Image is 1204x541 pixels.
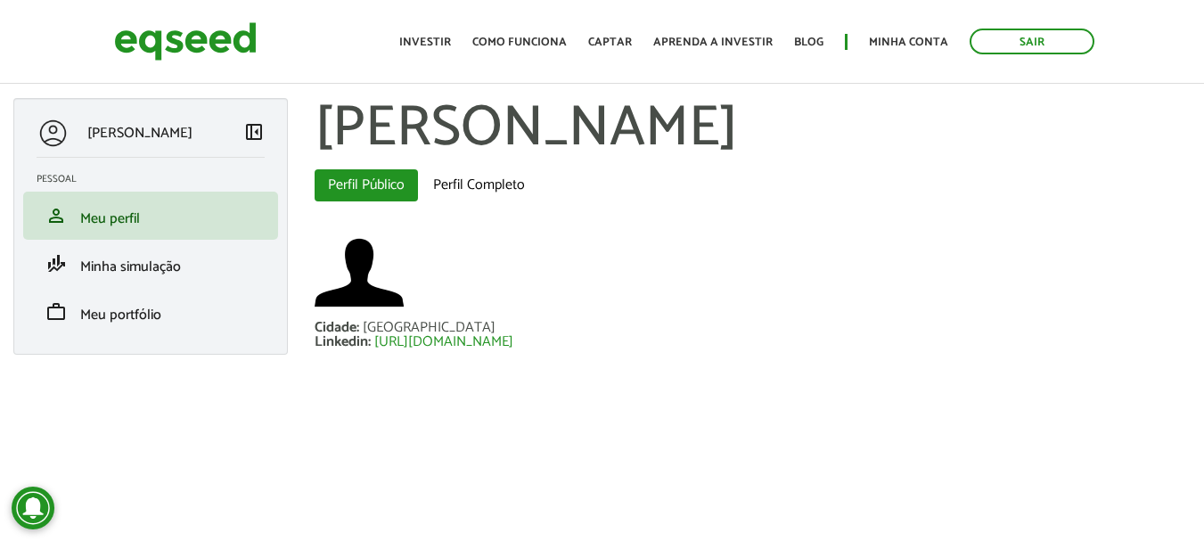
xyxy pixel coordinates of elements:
a: personMeu perfil [37,205,265,226]
img: Foto de Roberto Feijo [315,228,404,317]
span: finance_mode [45,253,67,275]
a: Minha conta [869,37,948,48]
a: Investir [399,37,451,48]
a: Perfil Completo [420,169,538,201]
a: Perfil Público [315,169,418,201]
a: Aprenda a investir [653,37,773,48]
div: [GEOGRAPHIC_DATA] [363,321,496,335]
div: Cidade [315,321,363,335]
span: person [45,205,67,226]
li: Minha simulação [23,240,278,288]
span: : [356,316,359,340]
h1: [PERSON_NAME] [315,98,1191,160]
a: [URL][DOMAIN_NAME] [374,335,513,349]
div: Linkedin [315,335,374,349]
span: Minha simulação [80,255,181,279]
img: EqSeed [114,18,257,65]
span: left_panel_close [243,121,265,143]
span: Meu portfólio [80,303,161,327]
span: : [368,330,371,354]
a: Sair [970,29,1094,54]
a: finance_modeMinha simulação [37,253,265,275]
li: Meu perfil [23,192,278,240]
p: [PERSON_NAME] [87,125,192,142]
a: Como funciona [472,37,567,48]
span: work [45,301,67,323]
span: Meu perfil [80,207,140,231]
a: workMeu portfólio [37,301,265,323]
a: Ver perfil do usuário. [315,228,404,317]
a: Colapsar menu [243,121,265,146]
h2: Pessoal [37,174,278,184]
a: Captar [588,37,632,48]
a: Blog [794,37,823,48]
li: Meu portfólio [23,288,278,336]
